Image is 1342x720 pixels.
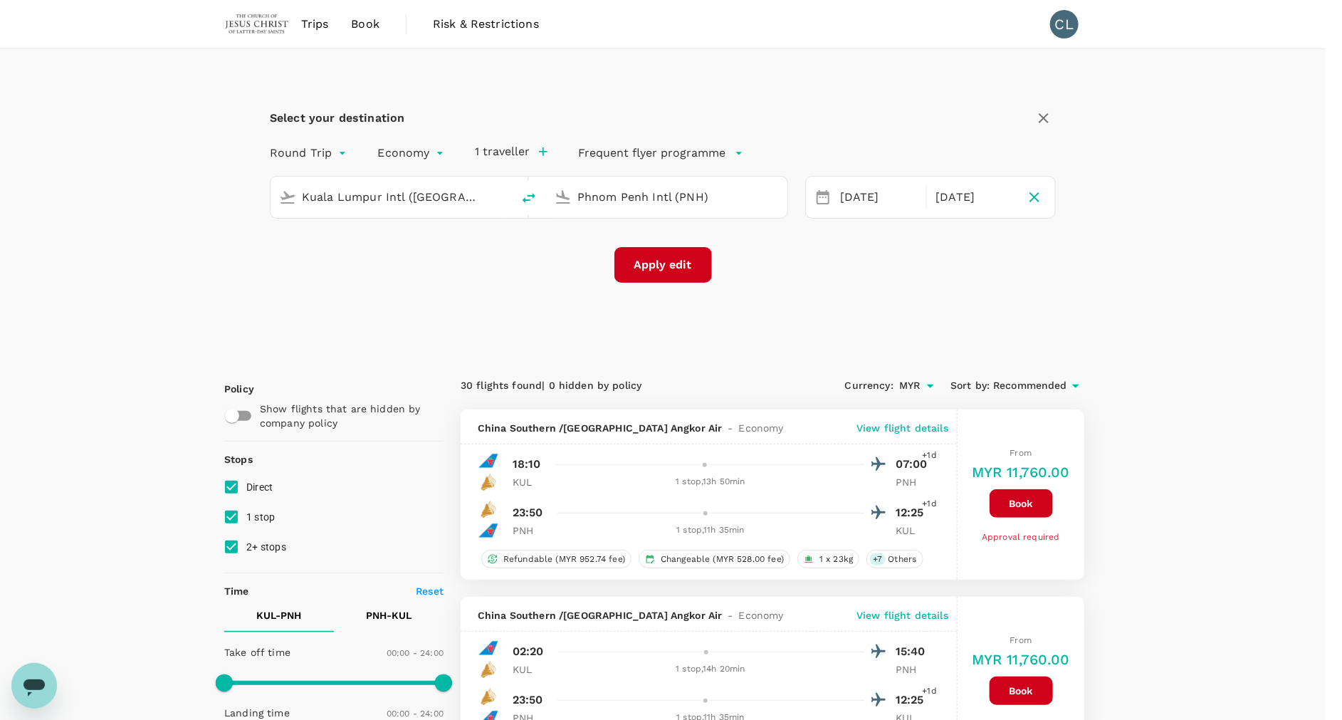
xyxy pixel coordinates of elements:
p: Show flights that are hidden by company policy [260,402,434,430]
h6: MYR 11,760.00 [972,648,1070,671]
button: Open [777,195,780,198]
span: Economy [739,608,784,622]
button: Book [990,677,1053,705]
button: delete [512,181,546,215]
p: 18:10 [513,456,541,473]
span: Currency : [845,378,893,394]
h6: MYR 11,760.00 [972,461,1070,484]
div: 1 stop , 11h 35min [557,523,864,538]
span: Book [351,16,379,33]
div: 1 stop , 14h 20min [557,662,864,677]
span: +1d [923,497,937,511]
p: 23:50 [513,504,543,521]
span: - [723,421,739,435]
p: 02:20 [513,643,544,660]
p: View flight details [856,421,948,435]
span: 1 x 23kg [814,553,859,565]
span: Economy [739,421,784,435]
span: Recommended [993,378,1067,394]
p: KUL [513,475,548,489]
p: View flight details [856,608,948,622]
span: China Southern / [GEOGRAPHIC_DATA] Angkor Air [478,421,723,435]
span: Sort by : [950,378,990,394]
span: Risk & Restrictions [433,16,539,33]
div: CL [1050,10,1079,38]
img: K6 [478,659,499,680]
div: [DATE] [834,184,923,212]
p: Reset [416,584,444,598]
span: 1 stop [246,511,276,523]
img: CZ [478,637,499,659]
p: KUL [896,523,931,538]
span: China Southern / [GEOGRAPHIC_DATA] Angkor Air [478,608,723,622]
p: Landing time [224,706,290,720]
span: - [723,608,739,622]
span: 00:00 - 24:00 [387,648,444,658]
div: Select your destination [270,108,404,128]
div: [DATE] [930,184,1019,212]
p: 15:40 [896,643,931,660]
img: The Malaysian Church of Jesus Christ of Latter-day Saints [224,9,290,40]
span: Trips [301,16,329,33]
span: + 7 [870,553,885,565]
span: Refundable (MYR 952.74 fee) [498,553,631,565]
div: Economy [378,142,447,165]
img: CZ [478,450,499,471]
img: K6 [478,686,499,707]
span: 00:00 - 24:00 [387,709,444,719]
p: KUL [513,662,548,677]
span: Others [883,553,923,565]
p: PNH - KUL [366,608,411,622]
p: PNH [513,523,548,538]
button: Book [990,489,1053,518]
span: Changeable (MYR 528.00 fee) [655,553,790,565]
p: Policy [224,382,237,396]
div: Round Trip [270,142,350,165]
p: 07:00 [896,456,931,473]
p: 23:50 [513,692,543,709]
p: PNH [896,475,931,489]
strong: Stops [224,454,253,465]
button: 1 traveller [476,145,547,159]
button: Apply edit [614,247,712,283]
iframe: Button to launch messaging window [11,663,57,709]
span: +1d [923,449,937,463]
button: Open [502,195,505,198]
span: Approval required [982,532,1060,542]
p: Time [224,584,249,598]
p: Frequent flyer programme [579,145,726,162]
div: 1 stop , 13h 50min [557,475,864,489]
div: 30 flights found | 0 hidden by policy [461,378,772,394]
img: K6 [478,471,499,493]
img: K6 [478,499,499,520]
input: Depart from [302,186,482,208]
p: KUL - PNH [257,608,302,622]
span: Direct [246,481,273,493]
span: From [1010,448,1032,458]
img: CZ [478,520,499,541]
span: 2+ stops [246,541,286,553]
p: 12:25 [896,692,931,709]
p: PNH [896,662,931,677]
button: Open [921,376,940,396]
p: Take off time [224,645,290,659]
p: 12:25 [896,504,931,521]
span: +1d [923,684,937,699]
span: From [1010,635,1032,645]
input: Going to [577,186,758,208]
